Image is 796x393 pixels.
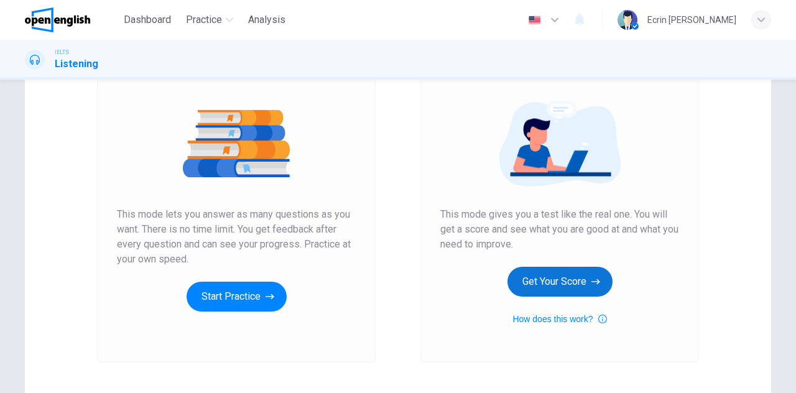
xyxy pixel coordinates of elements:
[507,267,613,297] button: Get Your Score
[248,12,285,27] span: Analysis
[55,48,69,57] span: IELTS
[527,16,542,25] img: en
[512,312,606,326] button: How does this work?
[243,9,290,31] button: Analysis
[119,9,176,31] button: Dashboard
[187,282,287,312] button: Start Practice
[647,12,736,27] div: Ecrin [PERSON_NAME]
[618,10,637,30] img: Profile picture
[440,207,679,252] span: This mode gives you a test like the real one. You will get a score and see what you are good at a...
[117,207,356,267] span: This mode lets you answer as many questions as you want. There is no time limit. You get feedback...
[124,12,171,27] span: Dashboard
[55,57,98,72] h1: Listening
[181,9,238,31] button: Practice
[25,7,90,32] img: OpenEnglish logo
[186,12,222,27] span: Practice
[25,7,119,32] a: OpenEnglish logo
